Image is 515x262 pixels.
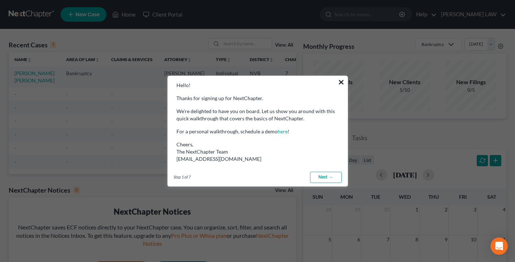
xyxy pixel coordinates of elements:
[174,174,191,180] span: Step 1 of 7
[310,172,342,183] a: Next →
[176,155,339,163] div: [EMAIL_ADDRESS][DOMAIN_NAME]
[338,76,345,88] button: ×
[176,82,339,89] p: Hello!
[176,95,339,102] p: Thanks for signing up for NextChapter.
[176,148,339,155] div: The NextChapter Team
[176,108,339,122] p: We’re delighted to have you on board. Let us show you around with this quick walkthrough that cov...
[278,128,288,134] a: here
[176,128,339,135] p: For a personal walkthrough, schedule a demo !
[490,237,508,255] div: Open Intercom Messenger
[176,141,339,163] div: Cheers,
